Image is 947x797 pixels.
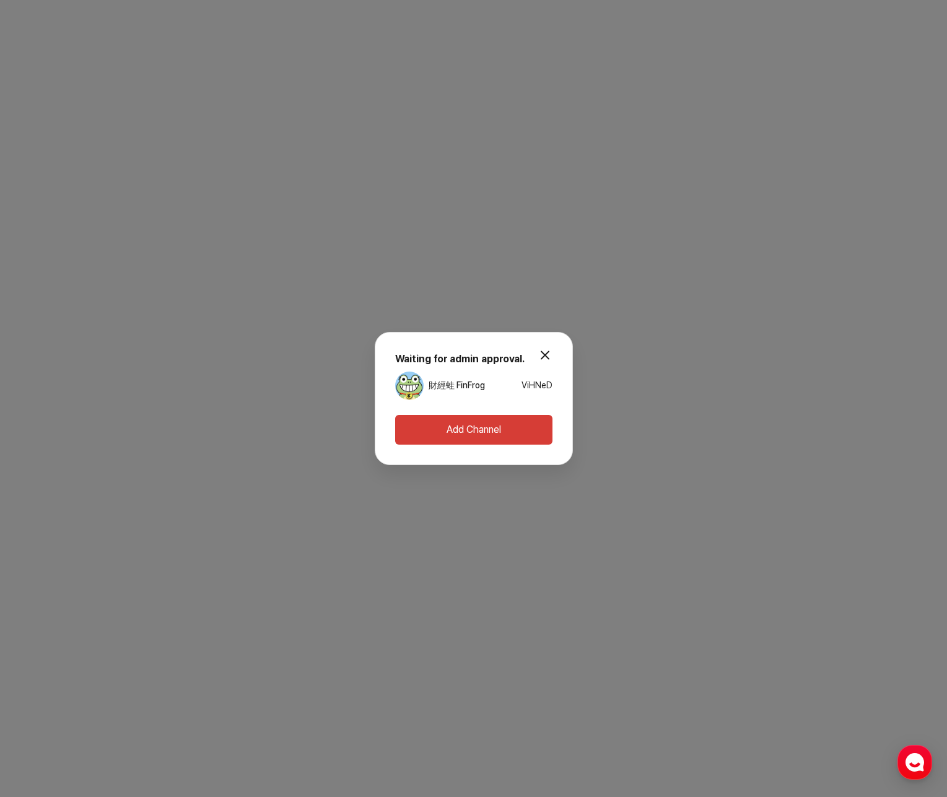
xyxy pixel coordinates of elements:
button: Add Channel [395,415,552,445]
span: ViHNeD [522,380,552,390]
a: 財經蛙 FinFrog [429,380,485,392]
strong: Waiting for admin approval. [395,353,525,365]
button: modal.close [533,342,557,367]
img: 채널 프로필 이미지 [395,372,424,400]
